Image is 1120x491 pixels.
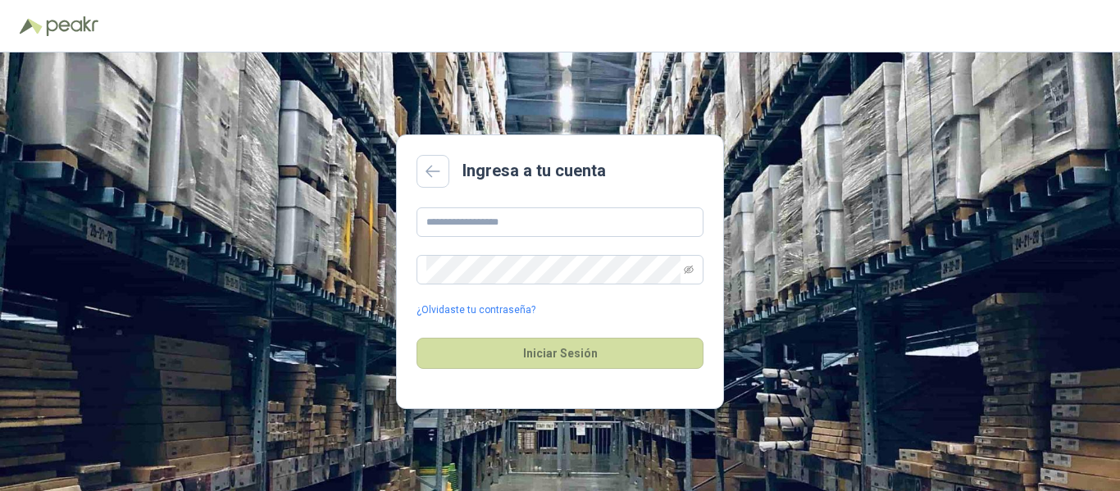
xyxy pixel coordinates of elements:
button: Iniciar Sesión [417,338,703,369]
img: Peakr [46,16,98,36]
img: Logo [20,18,43,34]
span: eye-invisible [684,265,694,275]
h2: Ingresa a tu cuenta [462,158,606,184]
a: ¿Olvidaste tu contraseña? [417,302,535,318]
